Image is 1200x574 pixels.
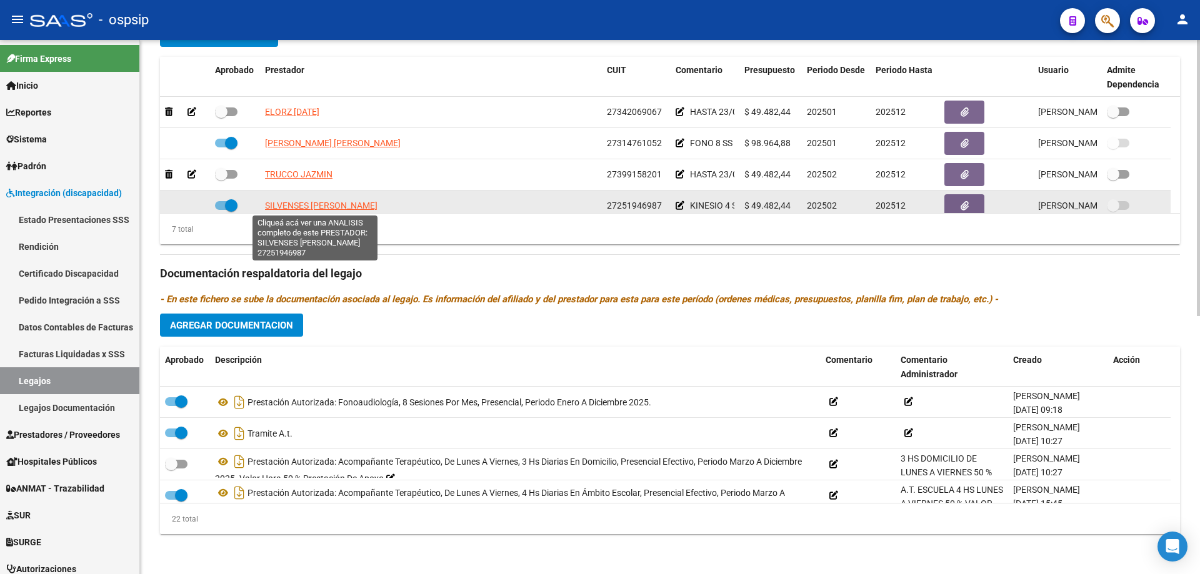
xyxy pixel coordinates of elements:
[1038,107,1136,117] span: [PERSON_NAME] [DATE]
[231,452,247,472] i: Descargar documento
[607,107,662,117] span: 27342069067
[215,483,816,509] div: Prestación Autorizada: Acompañante Terapéutico, De Lunes A Viernes, 4 Hs Diarias En Ámbito Escola...
[6,132,47,146] span: Sistema
[99,6,149,34] span: - ospsip
[1013,422,1080,432] span: [PERSON_NAME]
[265,138,401,148] span: [PERSON_NAME] [PERSON_NAME]
[1157,532,1187,562] div: Open Intercom Messenger
[607,169,662,179] span: 27399158201
[265,169,332,179] span: TRUCCO JAZMIN
[1108,347,1171,388] datatable-header-cell: Acción
[215,392,816,412] div: Prestación Autorizada: Fonoaudiología, 8 Sesiones Por Mes, Presencial, Periodo Enero A Diciembre ...
[6,428,120,442] span: Prestadores / Proveedores
[671,57,739,98] datatable-header-cell: Comentario
[6,186,122,200] span: Integración (discapacidad)
[10,12,25,27] mat-icon: menu
[876,200,906,210] span: 202512
[802,57,871,98] datatable-header-cell: Periodo Desde
[739,57,802,98] datatable-header-cell: Presupuesto
[160,512,198,526] div: 22 total
[1013,391,1080,401] span: [PERSON_NAME]
[1033,57,1102,98] datatable-header-cell: Usuario
[807,65,865,75] span: Periodo Desde
[6,455,97,468] span: Hospitales Públicos
[1013,485,1080,495] span: [PERSON_NAME]
[265,107,319,117] span: ELORZ [DATE]
[807,200,837,210] span: 202502
[210,347,821,388] datatable-header-cell: Descripción
[876,107,906,117] span: 202512
[690,107,847,117] span: HASTA 23/04 PSICOLOGIA 4 SS por mes
[170,320,293,331] span: Agregar Documentacion
[896,347,1008,388] datatable-header-cell: Comentario Administrador
[1013,467,1062,477] span: [DATE] 10:27
[265,65,304,75] span: Prestador
[215,452,816,478] div: Prestación Autorizada: Acompañante Terapéutico, De Lunes A Viernes, 3 Hs Diarias En Domicilio, Pr...
[901,485,1003,537] span: A.T. ESCUELA 4 HS LUNES A VIERNES 50 % VALOR PRESTACION DE APOYO
[901,453,996,506] span: 3 HS DOMICILIO DE LUNES A VIERNES 50 % PRESTACION DE APOYO
[6,52,71,66] span: Firma Express
[690,200,775,210] span: KINESIO 4 SS por mes
[231,483,247,503] i: Descargar documento
[1175,12,1190,27] mat-icon: person
[871,57,939,98] datatable-header-cell: Periodo Hasta
[6,106,51,119] span: Reportes
[744,65,795,75] span: Presupuesto
[1013,355,1042,365] span: Creado
[1113,355,1140,365] span: Acción
[6,508,31,522] span: SUR
[1038,169,1136,179] span: [PERSON_NAME] [DATE]
[607,200,662,210] span: 27251946987
[1013,498,1062,508] span: [DATE] 15:45
[876,65,932,75] span: Periodo Hasta
[6,535,41,549] span: SURGE
[1013,405,1062,415] span: [DATE] 09:18
[1013,453,1080,463] span: [PERSON_NAME]
[160,314,303,337] button: Agregar Documentacion
[744,107,791,117] span: $ 49.482,44
[265,200,377,210] span: SILVENSES [PERSON_NAME]
[807,138,837,148] span: 202501
[607,65,626,75] span: CUIT
[602,57,671,98] datatable-header-cell: CUIT
[607,138,662,148] span: 27314761052
[210,57,260,98] datatable-header-cell: Aprobado
[6,159,46,173] span: Padrón
[821,347,896,388] datatable-header-cell: Comentario
[876,138,906,148] span: 202512
[1013,436,1062,446] span: [DATE] 10:27
[160,347,210,388] datatable-header-cell: Aprobado
[231,423,247,443] i: Descargar documento
[160,294,998,305] i: - En este fichero se sube la documentación asociada al legajo. Es información del afiliado y del ...
[6,79,38,92] span: Inicio
[215,65,254,75] span: Aprobado
[744,200,791,210] span: $ 49.482,44
[1008,347,1108,388] datatable-header-cell: Creado
[160,222,194,236] div: 7 total
[6,482,104,495] span: ANMAT - Trazabilidad
[215,355,262,365] span: Descripción
[1102,57,1171,98] datatable-header-cell: Admite Dependencia
[744,169,791,179] span: $ 49.482,44
[1038,200,1136,210] span: [PERSON_NAME] [DATE]
[676,65,722,75] span: Comentario
[215,423,816,443] div: Tramite A.t.
[826,355,872,365] span: Comentario
[876,169,906,179] span: 202512
[690,169,812,179] span: HASTA 23/04 PSP 4 SS por mes
[1038,65,1069,75] span: Usuario
[160,265,1180,282] h3: Documentación respaldatoria del legajo
[901,355,957,379] span: Comentario Administrador
[165,355,204,365] span: Aprobado
[260,57,602,98] datatable-header-cell: Prestador
[807,169,837,179] span: 202502
[1038,138,1136,148] span: [PERSON_NAME] [DATE]
[231,392,247,412] i: Descargar documento
[744,138,791,148] span: $ 98.964,88
[690,138,766,148] span: FONO 8 SS por mes
[807,107,837,117] span: 202501
[1107,65,1159,89] span: Admite Dependencia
